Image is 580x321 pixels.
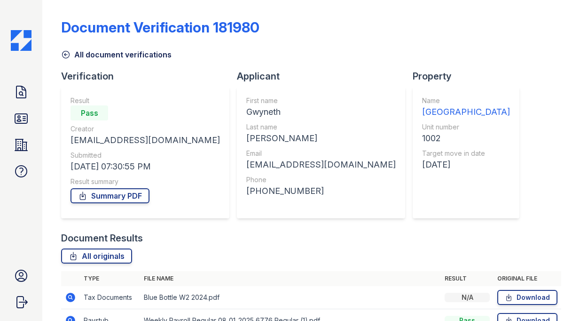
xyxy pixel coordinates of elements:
[441,271,494,286] th: Result
[246,175,396,185] div: Phone
[71,96,220,105] div: Result
[422,149,510,158] div: Target move in date
[71,105,108,120] div: Pass
[140,271,441,286] th: File name
[246,185,396,198] div: [PHONE_NUMBER]
[422,96,510,105] div: Name
[246,105,396,119] div: Gwyneth
[71,151,220,160] div: Submitted
[445,293,490,302] div: N/A
[71,124,220,134] div: Creator
[422,158,510,171] div: [DATE]
[246,122,396,132] div: Last name
[246,149,396,158] div: Email
[71,188,149,203] a: Summary PDF
[61,19,259,36] div: Document Verification 181980
[80,271,140,286] th: Type
[422,105,510,119] div: [GEOGRAPHIC_DATA]
[246,158,396,171] div: [EMAIL_ADDRESS][DOMAIN_NAME]
[61,232,143,245] div: Document Results
[61,249,132,264] a: All originals
[80,286,140,309] td: Tax Documents
[71,160,220,173] div: [DATE] 07:30:55 PM
[422,132,510,145] div: 1002
[422,96,510,119] a: Name [GEOGRAPHIC_DATA]
[61,70,237,83] div: Verification
[11,30,31,51] img: CE_Icon_Blue-c292c112584629df590d857e76928e9f676e5b41ef8f769ba2f05ee15b207248.png
[71,177,220,186] div: Result summary
[497,290,557,305] a: Download
[246,96,396,105] div: First name
[140,286,441,309] td: Blue Bottle W2 2024.pdf
[413,70,527,83] div: Property
[237,70,413,83] div: Applicant
[61,49,172,60] a: All document verifications
[246,132,396,145] div: [PERSON_NAME]
[422,122,510,132] div: Unit number
[494,271,561,286] th: Original file
[71,134,220,147] div: [EMAIL_ADDRESS][DOMAIN_NAME]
